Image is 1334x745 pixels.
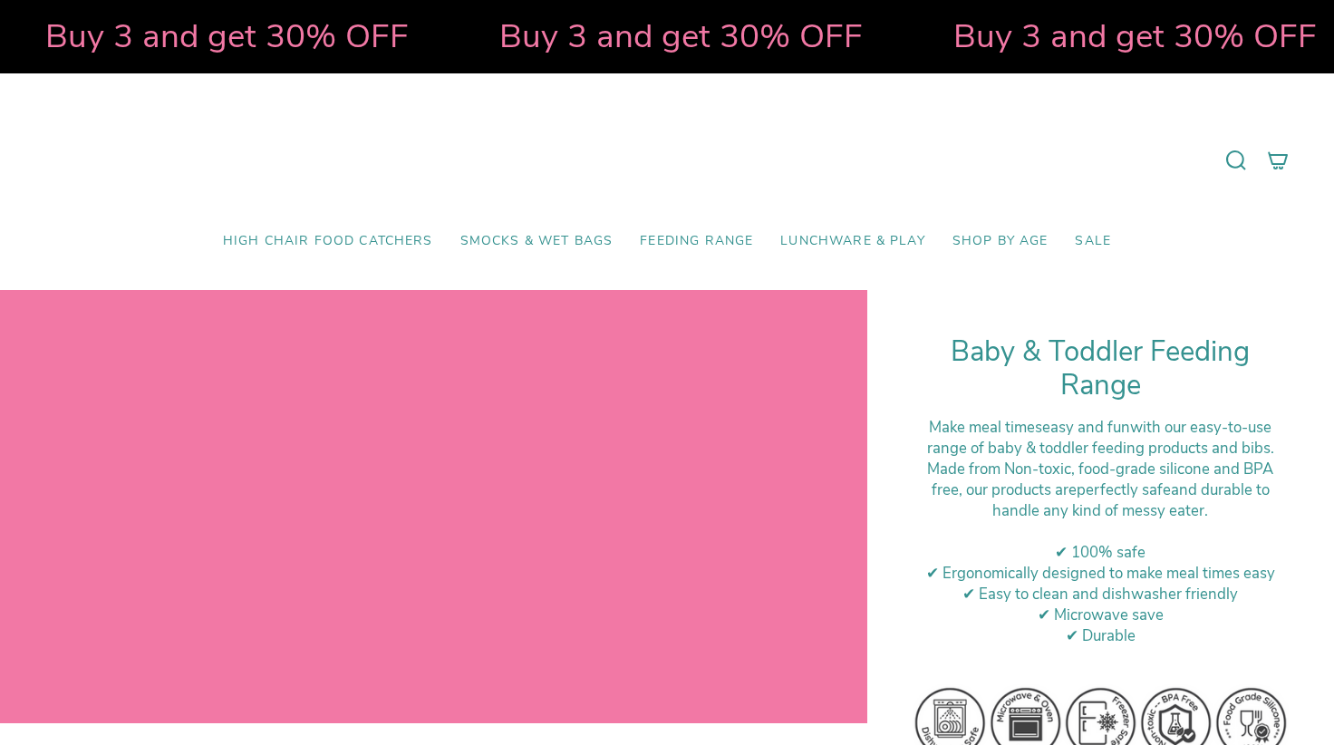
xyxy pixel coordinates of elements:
div: M [913,459,1289,521]
span: Lunchware & Play [780,234,924,249]
div: ✔ 100% safe [913,542,1289,563]
span: Feeding Range [640,234,753,249]
a: Shop by Age [939,220,1062,263]
a: SALE [1061,220,1125,263]
span: High Chair Food Catchers [223,234,433,249]
div: Make meal times with our easy-to-use range of baby & toddler feeding products and bibs. [913,417,1289,459]
strong: Buy 3 and get 30% OFF [452,14,816,59]
span: SALE [1075,234,1111,249]
a: Feeding Range [626,220,767,263]
a: Mumma’s Little Helpers [511,101,824,220]
a: High Chair Food Catchers [209,220,447,263]
span: ✔ Microwave save [1038,605,1164,625]
a: Smocks & Wet Bags [447,220,627,263]
span: Shop by Age [952,234,1049,249]
div: ✔ Ergonomically designed to make meal times easy [913,563,1289,584]
strong: easy and fun [1042,417,1130,438]
strong: Buy 3 and get 30% OFF [906,14,1270,59]
strong: perfectly safe [1077,479,1171,500]
span: ade from Non-toxic, food-grade silicone and BPA free, our products are and durable to handle any ... [932,459,1274,521]
span: Smocks & Wet Bags [460,234,614,249]
h1: Baby & Toddler Feeding Range [913,335,1289,403]
div: ✔ Durable [913,625,1289,646]
a: Lunchware & Play [767,220,938,263]
div: ✔ Easy to clean and dishwasher friendly [913,584,1289,605]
